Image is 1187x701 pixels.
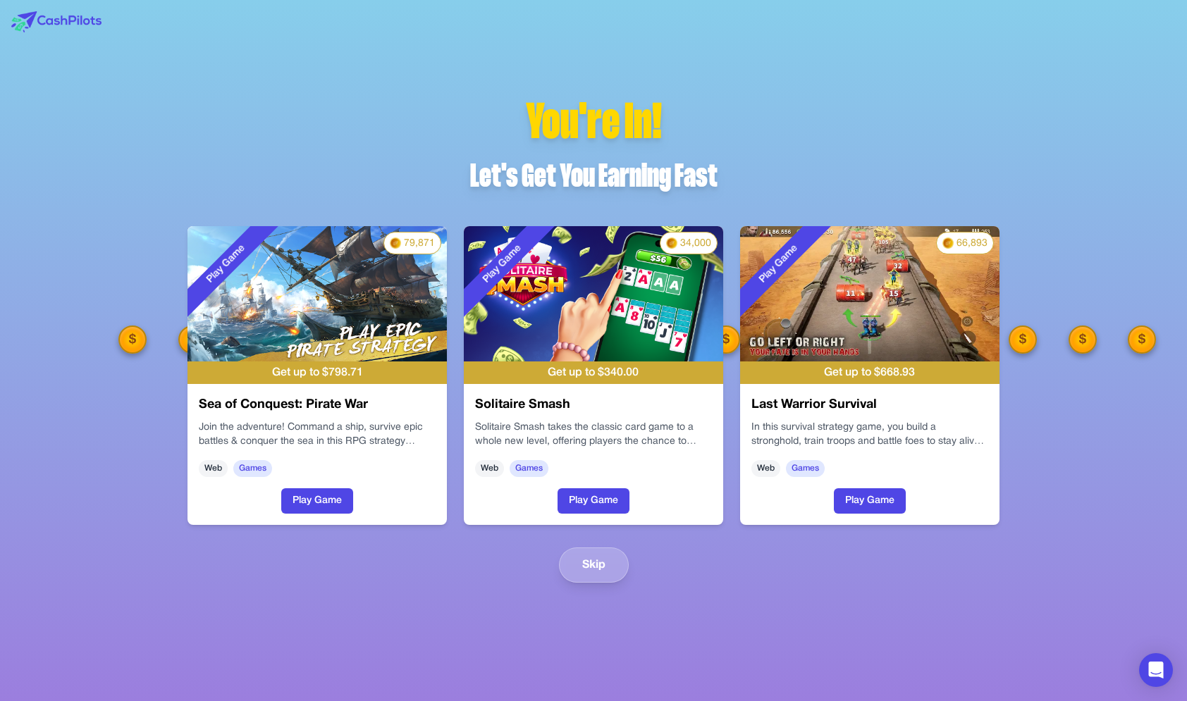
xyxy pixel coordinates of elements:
[199,421,436,449] p: Join the adventure! Command a ship, survive epic battles & conquer the sea in this RPG strategy g...
[740,361,1000,384] div: Get up to $ 668.93
[443,204,562,323] div: Play Game
[475,421,712,449] p: Solitaire Smash takes the classic card game to a whole new level, offering players the chance to ...
[199,460,228,477] span: Web
[680,237,711,251] span: 34,000
[942,237,954,249] img: PMs
[957,237,988,251] span: 66,893
[199,395,436,415] h3: Sea of Conquest: Pirate War
[470,97,718,147] div: You're In!
[1139,653,1173,687] div: Open Intercom Messenger
[470,159,718,192] div: Let's Get You Earning Fast
[666,237,677,249] img: PMs
[475,421,712,449] div: Win real money in exciting multiplayer [DOMAIN_NAME] in a secure, fair, and ad-free gaming enviro...
[751,395,988,415] h3: Last Warrior Survival
[751,421,988,449] p: In this survival strategy game, you build a stronghold, train troops and battle foes to stay aliv...
[233,460,272,477] span: Games
[187,361,447,384] div: Get up to $ 798.71
[281,488,353,514] button: Play Game
[390,237,401,249] img: PMs
[559,547,629,583] button: Skip
[834,488,906,514] button: Play Game
[510,460,548,477] span: Games
[786,460,825,477] span: Games
[475,460,504,477] span: Web
[11,11,102,32] img: CashPilots Logo
[167,204,285,323] div: Play Game
[720,204,838,323] div: Play Game
[464,361,723,384] div: Get up to $ 340.00
[751,460,780,477] span: Web
[475,395,712,415] h3: Solitaire Smash
[404,237,435,251] span: 79,871
[558,488,629,514] button: Play Game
